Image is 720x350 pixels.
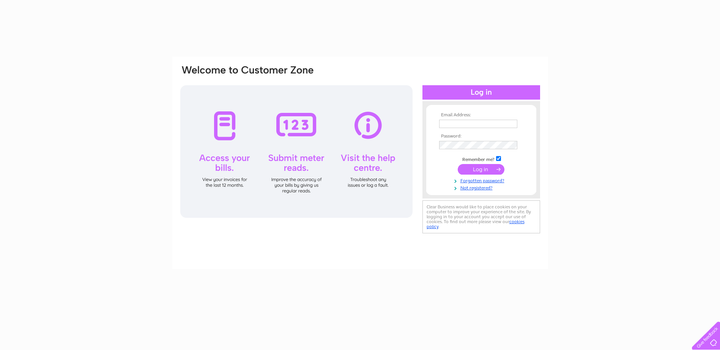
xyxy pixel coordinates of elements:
[458,164,504,175] input: Submit
[422,200,540,233] div: Clear Business would like to place cookies on your computer to improve your experience of the sit...
[439,184,525,191] a: Not registered?
[437,134,525,139] th: Password:
[427,219,525,229] a: cookies policy
[437,155,525,162] td: Remember me?
[439,177,525,184] a: Forgotten password?
[437,112,525,118] th: Email Address:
